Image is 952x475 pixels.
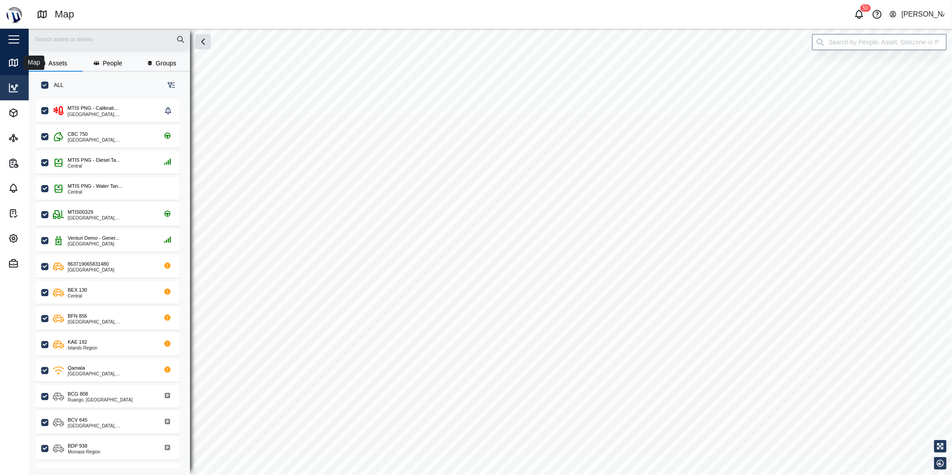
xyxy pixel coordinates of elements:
div: MTIS PNG - Water Tan... [68,182,122,190]
div: [GEOGRAPHIC_DATA], [GEOGRAPHIC_DATA] [68,216,153,220]
div: [GEOGRAPHIC_DATA], [GEOGRAPHIC_DATA] [68,372,153,376]
canvas: Map [29,29,952,475]
div: grid [36,96,190,468]
div: [GEOGRAPHIC_DATA], [GEOGRAPHIC_DATA] [68,424,153,428]
div: Momase Region [68,450,100,454]
div: [GEOGRAPHIC_DATA], [GEOGRAPHIC_DATA] [68,320,153,324]
span: Groups [156,60,176,66]
img: Main Logo [4,4,24,24]
div: Islands Region [68,346,97,350]
div: Assets [23,108,49,118]
div: Central [68,190,122,194]
div: [GEOGRAPHIC_DATA], [GEOGRAPHIC_DATA] [68,112,162,117]
div: CBC 750 [68,130,88,138]
div: Central [68,164,120,168]
div: Settings [23,233,53,243]
div: Alarms [23,183,50,193]
div: BDP 938 [68,442,87,450]
div: MTIS PNG - Calibrati... [68,104,118,112]
label: ALL [48,82,63,89]
div: BFN 856 [68,312,87,320]
span: Assets [48,60,67,66]
div: Sites [23,133,44,143]
input: Search assets or drivers [34,33,185,46]
div: [PERSON_NAME] [901,9,944,20]
div: Map [55,7,74,22]
div: 863719065831480 [68,260,109,268]
div: Central [68,294,87,298]
div: Ruango, [GEOGRAPHIC_DATA] [68,398,133,402]
div: MTIS00329 [68,208,93,216]
div: Admin [23,259,48,268]
div: KAE 192 [68,338,87,346]
button: [PERSON_NAME] [889,8,945,21]
input: Search by People, Asset, Geozone or Place [812,34,947,50]
div: Tasks [23,208,47,218]
div: Map [23,58,43,68]
div: [GEOGRAPHIC_DATA], [GEOGRAPHIC_DATA] [68,138,153,142]
div: Dashboard [23,83,61,93]
div: 50 [860,4,870,12]
div: BCV 645 [68,416,87,424]
div: [GEOGRAPHIC_DATA] [68,268,114,272]
div: BCG 808 [68,390,88,398]
div: BEX 130 [68,286,87,294]
div: [GEOGRAPHIC_DATA] [68,242,120,246]
div: Venturi Demo - Gener... [68,234,120,242]
span: People [103,60,122,66]
div: MTIS PNG - Diesel Ta... [68,156,120,164]
div: Qamala [68,364,85,372]
div: Reports [23,158,52,168]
